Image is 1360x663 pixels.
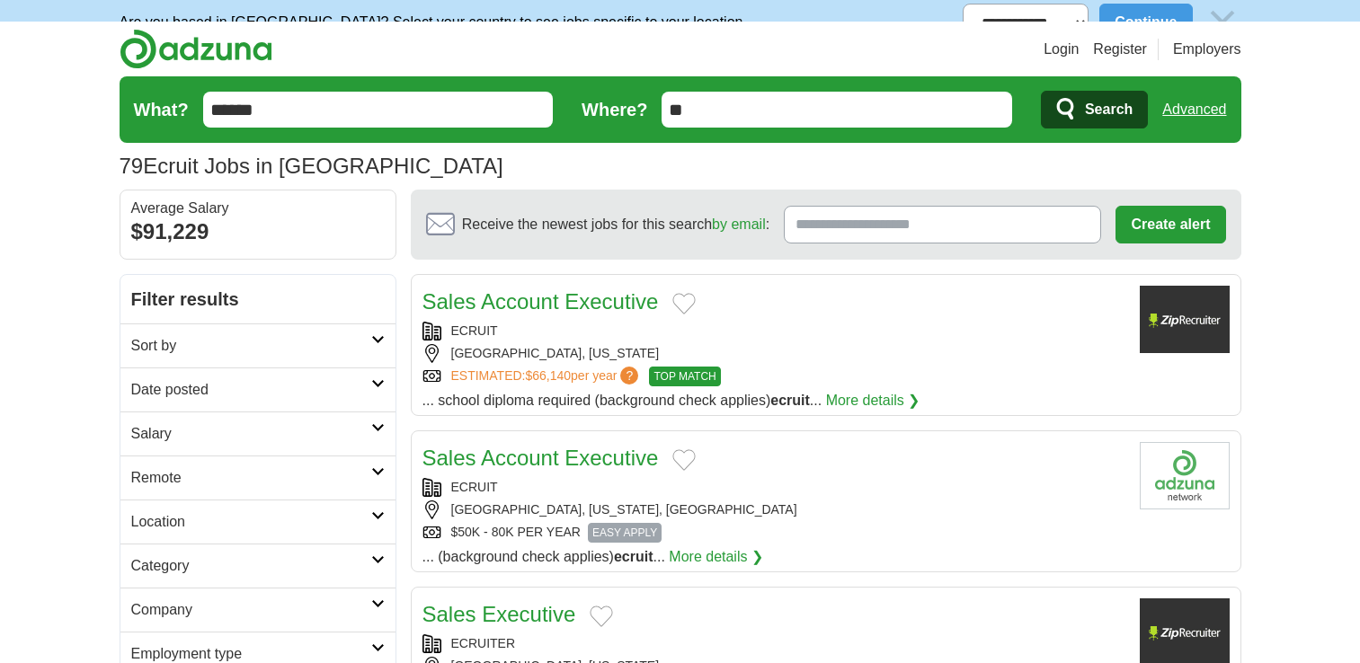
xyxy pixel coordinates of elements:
a: Register [1093,39,1147,60]
button: Create alert [1116,206,1225,243]
span: Receive the newest jobs for this search : [462,214,769,235]
img: icon_close_no_bg.svg [1204,4,1241,41]
div: ECRUITER [422,634,1125,653]
h2: Company [131,599,371,621]
h2: Category [131,555,371,577]
h2: Location [131,511,371,533]
a: by email [712,217,766,232]
img: Company logo [1140,286,1230,353]
div: $91,229 [131,216,385,248]
label: What? [134,96,189,123]
label: Where? [582,96,647,123]
div: ECRUIT [422,322,1125,340]
a: ESTIMATED:$66,140per year? [451,367,643,386]
a: Advanced [1162,92,1226,128]
img: Company logo [1140,442,1230,509]
span: $66,140 [525,368,571,383]
a: Salary [120,411,396,455]
a: Sort by [120,323,396,367]
a: Sales Executive [422,602,576,626]
h2: Date posted [131,379,371,401]
a: Date posted [120,367,396,411]
span: ? [620,367,638,385]
strong: ecruit [614,549,653,564]
a: More details ❯ [826,390,920,411]
strong: ecruit [770,393,810,408]
div: [GEOGRAPHIC_DATA], [US_STATE], [GEOGRAPHIC_DATA] [422,500,1125,519]
h2: Remote [131,467,371,489]
h1: Ecruit Jobs in [GEOGRAPHIC_DATA] [120,154,503,178]
h2: Filter results [120,275,396,323]
a: Remote [120,455,396,499]
h2: Salary [131,423,371,445]
p: Are you based in [GEOGRAPHIC_DATA]? Select your country to see jobs specific to your location. [120,12,747,33]
a: Login [1044,39,1079,60]
h2: Sort by [131,335,371,357]
span: EASY APPLY [588,523,662,543]
a: Sales Account Executive [422,289,659,314]
span: Search [1085,92,1133,128]
a: Location [120,499,396,544]
a: Sales Account Executive [422,446,659,470]
button: Continue [1099,4,1192,41]
button: Add to favorite jobs [590,606,613,627]
span: ... (background check applies) ... [422,549,665,564]
a: More details ❯ [669,546,763,568]
span: 79 [120,150,144,182]
a: Company [120,588,396,632]
a: Employers [1173,39,1241,60]
div: ECRUIT [422,478,1125,497]
div: $50K - 80K PER YEAR [422,523,1125,543]
span: TOP MATCH [649,367,720,386]
button: Add to favorite jobs [672,449,696,471]
button: Add to favorite jobs [672,293,696,314]
div: Average Salary [131,201,385,216]
div: [GEOGRAPHIC_DATA], [US_STATE] [422,344,1125,363]
button: Search [1041,91,1148,128]
span: ... school diploma required (background check applies) ... [422,393,822,408]
a: Category [120,544,396,588]
img: Adzuna logo [120,29,272,69]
